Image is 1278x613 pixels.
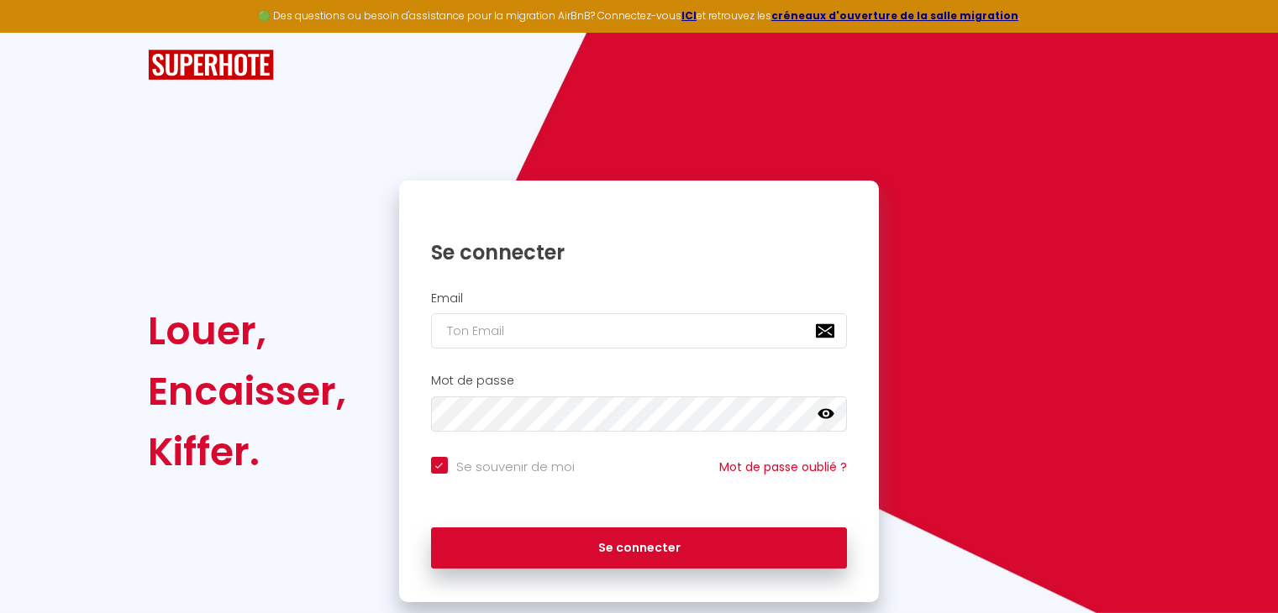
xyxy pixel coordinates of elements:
[719,458,847,475] a: Mot de passe oublié ?
[431,527,848,569] button: Se connecter
[431,291,848,306] h2: Email
[148,422,346,482] div: Kiffer.
[148,361,346,422] div: Encaisser,
[148,50,274,81] img: SuperHote logo
[431,239,848,265] h1: Se connecter
[681,8,697,23] a: ICI
[148,301,346,361] div: Louer,
[431,374,848,388] h2: Mot de passe
[431,313,848,348] input: Ton Email
[771,8,1018,23] a: créneaux d'ouverture de la salle migration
